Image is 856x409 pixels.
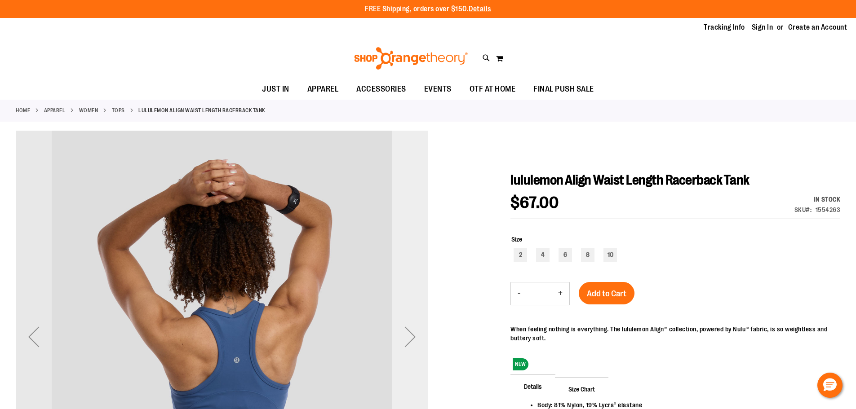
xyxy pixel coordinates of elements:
a: Tracking Info [704,22,745,32]
a: EVENTS [415,79,461,100]
span: ACCESSORIES [356,79,406,99]
a: FINAL PUSH SALE [524,79,603,100]
a: Sign In [752,22,773,32]
a: Details [469,5,491,13]
span: FINAL PUSH SALE [533,79,594,99]
div: 6 [559,248,572,262]
span: Size Chart [555,377,608,400]
a: Home [16,106,30,114]
span: lululemon Align Waist Length Racerback Tank [510,172,750,188]
div: Availability [794,195,841,204]
a: APPAREL [44,106,66,114]
span: NEW [513,358,528,370]
div: In stock [794,195,841,204]
a: ACCESSORIES [347,79,415,100]
span: Size [511,236,522,243]
span: $67.00 [510,194,559,212]
a: APPAREL [298,79,348,99]
span: APPAREL [307,79,339,99]
a: Tops [112,106,125,114]
a: WOMEN [79,106,98,114]
a: OTF AT HOME [461,79,525,100]
div: 10 [603,248,617,262]
p: FREE Shipping, orders over $150. [365,4,491,14]
button: Decrease product quantity [511,282,527,305]
span: OTF AT HOME [470,79,516,99]
span: Details [510,374,555,398]
span: Add to Cart [587,289,626,299]
div: When feeling nothing is everything. The lululemon Align™ collection, powered by Nulu™ fabric, is ... [510,325,840,343]
div: 1554263 [816,205,841,214]
span: JUST IN [262,79,289,99]
span: EVENTS [424,79,452,99]
button: Hello, have a question? Let’s chat. [817,373,843,398]
a: Create an Account [788,22,847,32]
div: 4 [536,248,550,262]
button: Increase product quantity [551,282,569,305]
img: Shop Orangetheory [353,47,469,70]
input: Product quantity [527,283,551,304]
div: 8 [581,248,594,262]
a: JUST IN [253,79,298,100]
strong: lululemon Align Waist Length Racerback Tank [138,106,265,114]
button: Add to Cart [579,282,634,304]
div: 2 [514,248,527,262]
strong: SKU [794,206,812,213]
